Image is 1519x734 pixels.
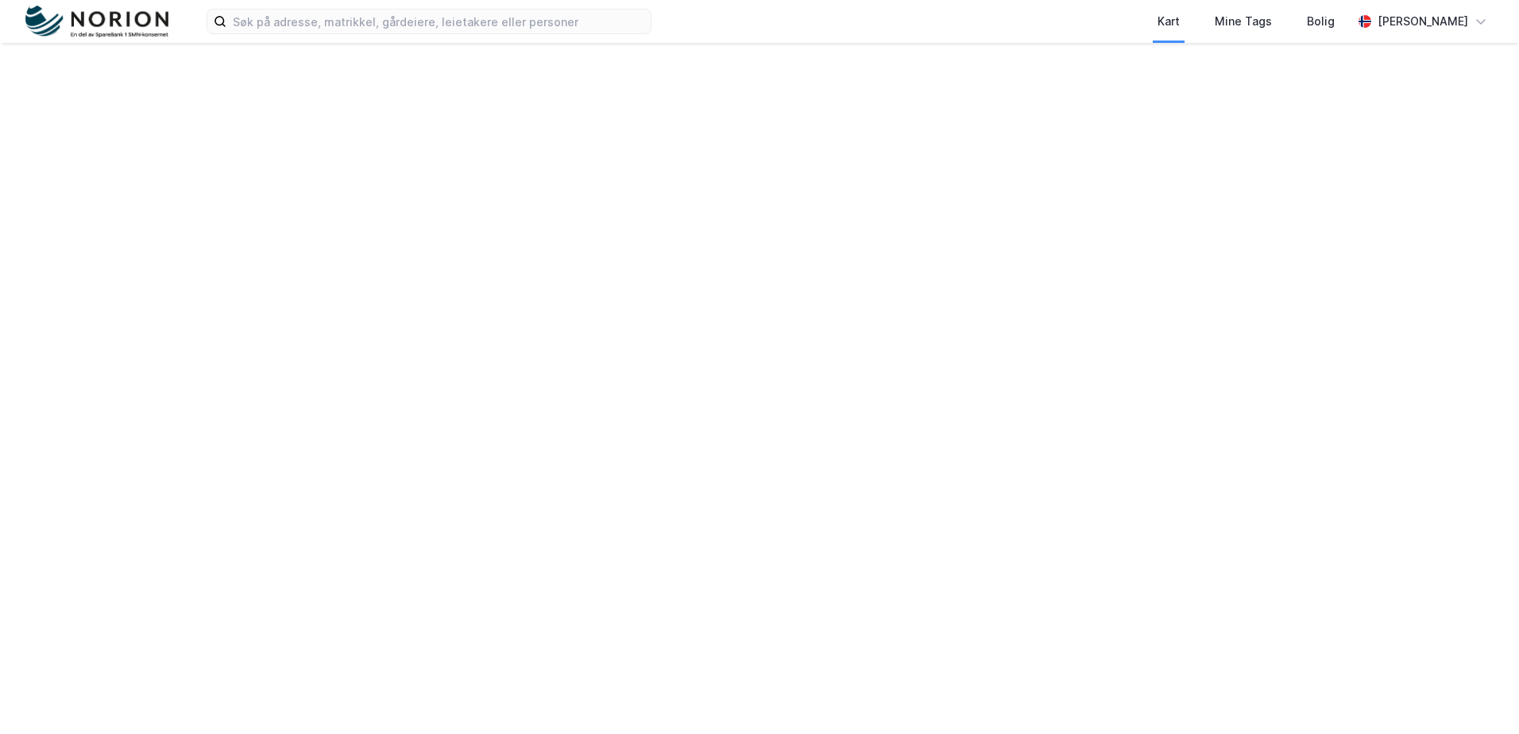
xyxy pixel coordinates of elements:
[25,6,168,38] img: norion-logo.80e7a08dc31c2e691866.png
[1378,12,1468,31] div: [PERSON_NAME]
[1307,12,1335,31] div: Bolig
[226,10,651,33] input: Søk på adresse, matrikkel, gårdeiere, leietakere eller personer
[1158,12,1180,31] div: Kart
[1215,12,1272,31] div: Mine Tags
